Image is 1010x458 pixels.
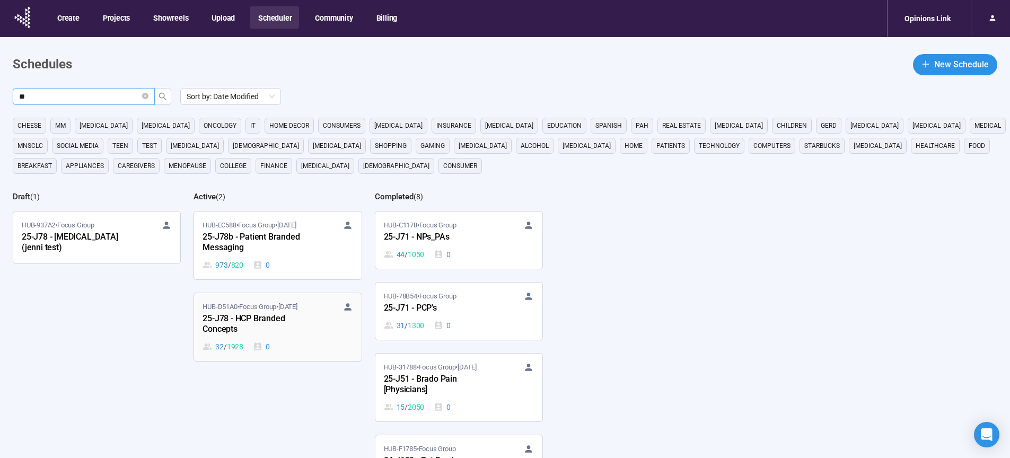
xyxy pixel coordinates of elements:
[636,120,648,131] span: PAH
[913,54,997,75] button: plusNew Schedule
[625,140,643,151] span: home
[142,92,148,102] span: close-circle
[203,312,319,337] div: 25-J78 - HCP Branded Concepts
[974,120,1001,131] span: medical
[662,120,701,131] span: real estate
[169,161,206,171] span: menopause
[405,320,408,331] span: /
[17,120,41,131] span: cheese
[375,140,407,151] span: shopping
[974,422,999,447] div: Open Intercom Messenger
[250,6,299,29] button: Scheduler
[171,140,219,151] span: [MEDICAL_DATA]
[408,401,424,413] span: 2050
[434,401,451,413] div: 0
[436,120,471,131] span: Insurance
[253,341,270,353] div: 0
[374,120,423,131] span: [MEDICAL_DATA]
[142,93,148,99] span: close-circle
[777,120,807,131] span: children
[414,192,423,201] span: ( 8 )
[203,6,242,29] button: Upload
[145,6,196,29] button: Showreels
[969,140,985,151] span: Food
[934,58,989,71] span: New Schedule
[384,320,425,331] div: 31
[260,161,287,171] span: finance
[375,192,414,201] h2: Completed
[384,373,500,397] div: 25-J51 - Brado Pain [Physicians]
[434,249,451,260] div: 0
[224,341,227,353] span: /
[216,192,225,201] span: ( 2 )
[13,55,72,75] h1: Schedules
[384,302,500,315] div: 25-J71 - PCP's
[253,259,270,271] div: 0
[57,140,99,151] span: social media
[22,231,138,255] div: 25-J78 - [MEDICAL_DATA] (jenni test)
[142,140,157,151] span: Test
[420,140,445,151] span: gaming
[405,401,408,413] span: /
[22,220,94,231] span: HUB-937A2 • Focus Group
[384,444,456,454] span: HUB-F1785 • Focus Group
[408,249,424,260] span: 1050
[203,302,297,312] span: HUB-D51A0 • Focus Group •
[30,192,40,201] span: ( 1 )
[203,220,296,231] span: HUB-EC588 • Focus Group •
[547,120,582,131] span: education
[154,88,171,105] button: search
[112,140,128,151] span: Teen
[384,362,477,373] span: HUB-31788 • Focus Group •
[49,6,87,29] button: Create
[563,140,611,151] span: [MEDICAL_DATA]
[203,231,319,255] div: 25-J78b - Patient Branded Messaging
[459,140,507,151] span: [MEDICAL_DATA]
[228,259,231,271] span: /
[94,6,137,29] button: Projects
[313,140,361,151] span: [MEDICAL_DATA]
[916,140,955,151] span: healthcare
[375,283,542,340] a: HUB-78B54•Focus Group25-J71 - PCP's31 / 13000
[194,192,216,201] h2: Active
[898,8,957,29] div: Opinions Link
[804,140,840,151] span: starbucks
[443,161,477,171] span: consumer
[220,161,247,171] span: college
[699,140,740,151] span: technology
[233,140,299,151] span: [DEMOGRAPHIC_DATA]
[921,60,930,68] span: plus
[458,363,477,371] time: [DATE]
[250,120,256,131] span: it
[204,120,236,131] span: oncology
[159,92,167,101] span: search
[485,120,533,131] span: [MEDICAL_DATA]
[384,220,456,231] span: HUB-C1178 • Focus Group
[277,221,296,229] time: [DATE]
[203,259,243,271] div: 973
[521,140,549,151] span: alcohol
[227,341,243,353] span: 1928
[753,140,791,151] span: computers
[408,320,424,331] span: 1300
[17,161,52,171] span: breakfast
[850,120,899,131] span: [MEDICAL_DATA]
[405,249,408,260] span: /
[17,140,43,151] span: mnsclc
[13,212,180,263] a: HUB-937A2•Focus Group25-J78 - [MEDICAL_DATA] (jenni test)
[118,161,155,171] span: caregivers
[384,401,425,413] div: 15
[278,303,297,311] time: [DATE]
[203,341,243,353] div: 32
[142,120,190,131] span: [MEDICAL_DATA]
[375,354,542,421] a: HUB-31788•Focus Group•[DATE]25-J51 - Brado Pain [Physicians]15 / 20500
[715,120,763,131] span: [MEDICAL_DATA]
[854,140,902,151] span: [MEDICAL_DATA]
[384,249,425,260] div: 44
[269,120,309,131] span: home decor
[301,161,349,171] span: [MEDICAL_DATA]
[363,161,429,171] span: [DEMOGRAPHIC_DATA]
[66,161,104,171] span: appliances
[231,259,243,271] span: 820
[656,140,685,151] span: Patients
